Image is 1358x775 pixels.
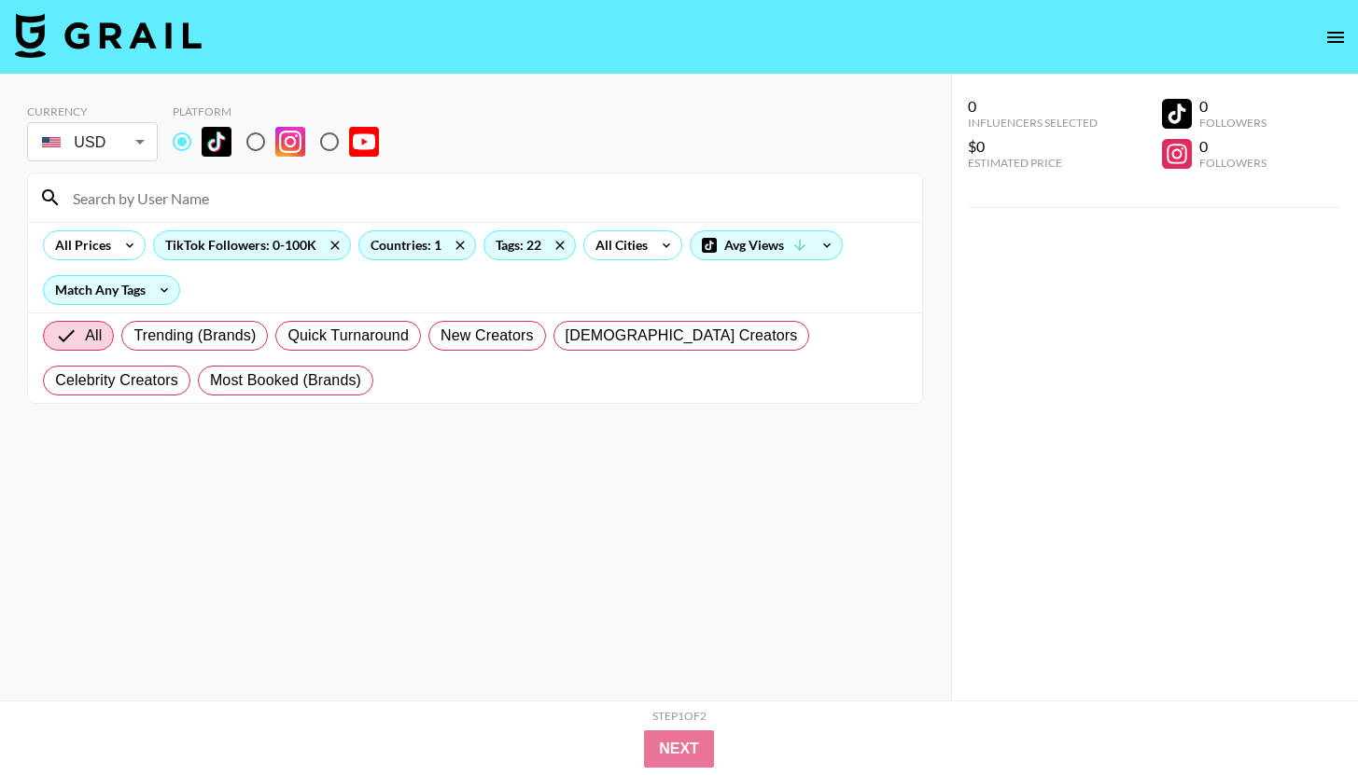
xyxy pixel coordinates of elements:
div: Influencers Selected [968,116,1098,130]
span: Most Booked (Brands) [210,369,361,392]
div: Followers [1199,116,1267,130]
div: 0 [1199,97,1267,116]
span: New Creators [441,325,534,347]
div: Match Any Tags [44,276,179,304]
div: Followers [1199,156,1267,170]
button: Next [644,730,714,768]
img: Grail Talent [15,13,202,58]
span: Quick Turnaround [287,325,409,347]
img: Instagram [275,127,305,157]
button: open drawer [1317,19,1354,56]
div: Currency [27,104,158,118]
div: Countries: 1 [359,231,475,259]
img: YouTube [349,127,379,157]
input: Search by User Name [62,183,911,213]
div: 0 [1199,137,1267,156]
div: 0 [968,97,1098,116]
span: Trending (Brands) [133,325,256,347]
div: Platform [173,104,394,118]
iframe: Drift Widget Chat Controller [1265,682,1336,753]
div: All Cities [584,231,651,259]
div: Tags: 22 [484,231,575,259]
span: All [85,325,102,347]
div: TikTok Followers: 0-100K [154,231,350,259]
div: All Prices [44,231,115,259]
span: Celebrity Creators [55,369,178,392]
div: $0 [968,137,1098,156]
div: USD [31,126,154,159]
span: [DEMOGRAPHIC_DATA] Creators [566,325,798,347]
div: Avg Views [691,231,842,259]
img: TikTok [202,127,231,157]
div: Estimated Price [968,156,1098,170]
div: Step 1 of 2 [652,709,707,723]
